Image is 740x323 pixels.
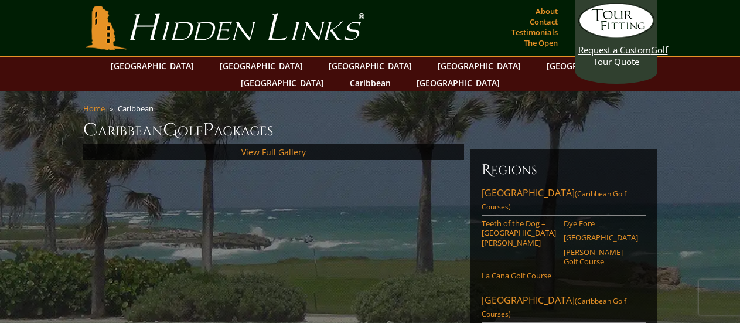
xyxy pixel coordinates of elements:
[118,103,158,114] li: Caribbean
[105,57,200,74] a: [GEOGRAPHIC_DATA]
[482,161,646,179] h6: Regions
[564,219,638,228] a: Dye Fore
[411,74,506,91] a: [GEOGRAPHIC_DATA]
[533,3,561,19] a: About
[482,271,556,280] a: La Cana Golf Course
[344,74,397,91] a: Caribbean
[564,247,638,267] a: [PERSON_NAME] Golf Course
[482,186,646,216] a: [GEOGRAPHIC_DATA](Caribbean Golf Courses)
[241,147,306,158] a: View Full Gallery
[482,189,626,212] span: (Caribbean Golf Courses)
[509,24,561,40] a: Testimonials
[432,57,527,74] a: [GEOGRAPHIC_DATA]
[214,57,309,74] a: [GEOGRAPHIC_DATA]
[578,3,654,67] a: Request a CustomGolf Tour Quote
[482,296,626,319] span: (Caribbean Golf Courses)
[83,103,105,114] a: Home
[482,294,646,323] a: [GEOGRAPHIC_DATA](Caribbean Golf Courses)
[527,13,561,30] a: Contact
[541,57,636,74] a: [GEOGRAPHIC_DATA]
[83,118,657,142] h1: Caribbean olf ackages
[564,233,638,242] a: [GEOGRAPHIC_DATA]
[203,118,214,142] span: P
[482,219,556,247] a: Teeth of the Dog – [GEOGRAPHIC_DATA][PERSON_NAME]
[521,35,561,51] a: The Open
[163,118,178,142] span: G
[578,44,651,56] span: Request a Custom
[323,57,418,74] a: [GEOGRAPHIC_DATA]
[235,74,330,91] a: [GEOGRAPHIC_DATA]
